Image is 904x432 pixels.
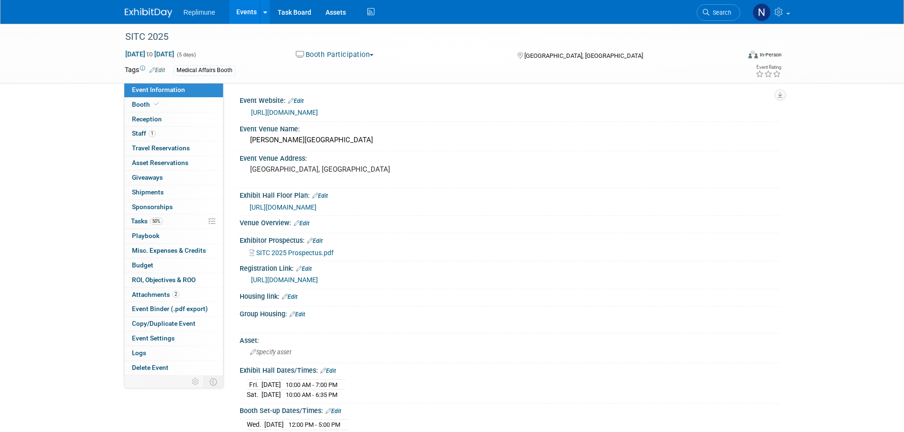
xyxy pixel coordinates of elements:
[132,129,156,137] span: Staff
[132,247,206,254] span: Misc. Expenses & Credits
[124,200,223,214] a: Sponsorships
[124,244,223,258] a: Misc. Expenses & Credits
[240,122,780,134] div: Event Venue Name:
[124,214,223,229] a: Tasks50%
[149,130,156,137] span: 1
[132,86,185,93] span: Event Information
[250,249,334,257] a: SITC 2025 Prospectus.pdf
[247,133,773,147] div: [PERSON_NAME][GEOGRAPHIC_DATA]
[247,390,261,400] td: Sat.
[154,101,159,107] i: Booth reservation complete
[250,203,317,211] a: [URL][DOMAIN_NAME]
[150,218,163,225] span: 50%
[132,349,146,357] span: Logs
[149,67,165,74] a: Edit
[124,229,223,243] a: Playbook
[132,291,179,298] span: Attachments
[240,289,780,302] div: Housing link:
[132,334,175,342] span: Event Settings
[124,141,223,156] a: Travel Reservations
[240,261,780,274] div: Registration Link:
[124,346,223,360] a: Logs
[251,276,318,284] a: [URL][DOMAIN_NAME]
[261,390,281,400] td: [DATE]
[288,98,304,104] a: Edit
[697,4,740,21] a: Search
[124,317,223,331] a: Copy/Duplicate Event
[294,220,309,227] a: Edit
[124,112,223,127] a: Reception
[132,305,208,313] span: Event Binder (.pdf export)
[524,52,643,59] span: [GEOGRAPHIC_DATA], [GEOGRAPHIC_DATA]
[247,379,261,390] td: Fri.
[132,101,161,108] span: Booth
[286,381,337,388] span: 10:00 AM - 7:00 PM
[250,349,291,356] span: Specify asset
[264,420,284,430] td: [DATE]
[240,233,780,246] div: Exhibitor Prospectus:
[132,364,168,371] span: Delete Event
[125,50,175,58] span: [DATE] [DATE]
[240,333,780,345] div: Asset:
[326,408,341,414] a: Edit
[240,188,780,201] div: Exhibit Hall Floor Plan:
[684,49,782,64] div: Event Format
[124,258,223,273] a: Budget
[240,307,780,319] div: Group Housing:
[753,3,771,21] img: Nicole Schaeffner
[320,368,336,374] a: Edit
[240,93,780,106] div: Event Website:
[124,288,223,302] a: Attachments2
[292,50,377,60] button: Booth Participation
[748,51,758,58] img: Format-Inperson.png
[124,156,223,170] a: Asset Reservations
[131,217,163,225] span: Tasks
[251,109,318,116] a: [URL][DOMAIN_NAME]
[125,65,165,76] td: Tags
[240,363,780,376] div: Exhibit Hall Dates/Times:
[132,188,164,196] span: Shipments
[124,302,223,316] a: Event Binder (.pdf export)
[240,216,780,228] div: Venue Overview:
[132,159,188,166] span: Asset Reservations
[250,165,454,174] pre: [GEOGRAPHIC_DATA], [GEOGRAPHIC_DATA]
[132,276,196,284] span: ROI, Objectives & ROO
[289,421,340,428] span: 12:00 PM - 5:00 PM
[124,127,223,141] a: Staff1
[132,232,159,239] span: Playbook
[296,266,312,272] a: Edit
[124,185,223,200] a: Shipments
[124,331,223,346] a: Event Settings
[261,379,281,390] td: [DATE]
[187,376,204,388] td: Personalize Event Tab Strip
[174,65,235,75] div: Medical Affairs Booth
[307,238,323,244] a: Edit
[709,9,731,16] span: Search
[204,376,223,388] td: Toggle Event Tabs
[132,144,190,152] span: Travel Reservations
[125,8,172,18] img: ExhibitDay
[132,174,163,181] span: Giveaways
[132,203,173,211] span: Sponsorships
[240,404,780,416] div: Booth Set-up Dates/Times:
[124,98,223,112] a: Booth
[132,261,153,269] span: Budget
[184,9,215,16] span: Replimune
[145,50,154,58] span: to
[124,273,223,287] a: ROI, Objectives & ROO
[289,311,305,318] a: Edit
[172,291,179,298] span: 2
[282,294,298,300] a: Edit
[122,28,726,46] div: SITC 2025
[132,115,162,123] span: Reception
[755,65,781,70] div: Event Rating
[256,249,334,257] span: SITC 2025 Prospectus.pdf
[247,420,264,430] td: Wed.
[176,52,196,58] span: (5 days)
[759,51,782,58] div: In-Person
[132,320,196,327] span: Copy/Duplicate Event
[312,193,328,199] a: Edit
[124,361,223,375] a: Delete Event
[286,391,337,398] span: 10:00 AM - 6:35 PM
